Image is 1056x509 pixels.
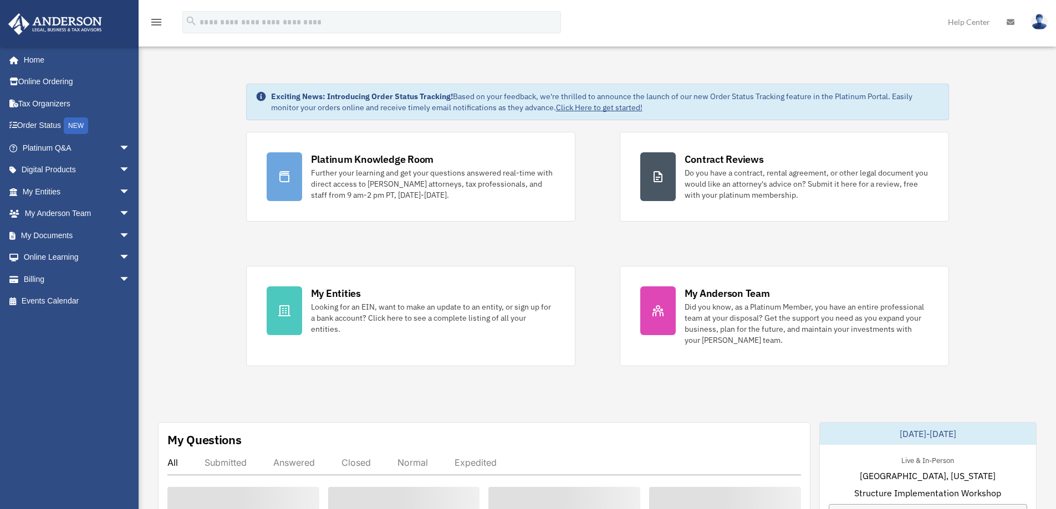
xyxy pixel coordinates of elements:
div: Looking for an EIN, want to make an update to an entity, or sign up for a bank account? Click her... [311,301,555,335]
img: User Pic [1031,14,1048,30]
div: My Questions [167,431,242,448]
div: My Anderson Team [685,286,770,300]
div: My Entities [311,286,361,300]
a: My Documentsarrow_drop_down [8,224,147,246]
div: Did you know, as a Platinum Member, you have an entire professional team at your disposal? Get th... [685,301,929,346]
a: My Anderson Team Did you know, as a Platinum Member, you have an entire professional team at your... [620,266,949,366]
a: Home [8,49,141,71]
div: Contract Reviews [685,152,764,166]
span: arrow_drop_down [119,137,141,160]
img: Anderson Advisors Platinum Portal [5,13,105,35]
div: Further your learning and get your questions answered real-time with direct access to [PERSON_NAM... [311,167,555,200]
div: Submitted [205,457,247,468]
div: Live & In-Person [892,454,963,465]
div: NEW [64,117,88,134]
a: Billingarrow_drop_down [8,268,147,290]
span: arrow_drop_down [119,203,141,225]
a: Online Ordering [8,71,147,93]
i: search [185,15,197,27]
a: Digital Productsarrow_drop_down [8,159,147,181]
a: Events Calendar [8,290,147,312]
span: arrow_drop_down [119,224,141,247]
span: arrow_drop_down [119,159,141,182]
div: Based on your feedback, we're thrilled to announce the launch of our new Order Status Tracking fe... [271,91,940,113]
strong: Exciting News: Introducing Order Status Tracking! [271,91,453,101]
span: arrow_drop_down [119,181,141,203]
span: arrow_drop_down [119,246,141,269]
span: Structure Implementation Workshop [854,486,1001,500]
a: My Entitiesarrow_drop_down [8,181,147,203]
a: Contract Reviews Do you have a contract, rental agreement, or other legal document you would like... [620,132,949,222]
span: arrow_drop_down [119,268,141,291]
div: Do you have a contract, rental agreement, or other legal document you would like an attorney's ad... [685,167,929,200]
a: menu [150,19,163,29]
a: Click Here to get started! [556,102,642,112]
a: Platinum Knowledge Room Further your learning and get your questions answered real-time with dire... [246,132,575,222]
a: Order StatusNEW [8,115,147,137]
div: Expedited [455,457,497,468]
a: My Entities Looking for an EIN, want to make an update to an entity, or sign up for a bank accoun... [246,266,575,366]
a: Online Learningarrow_drop_down [8,246,147,269]
div: Answered [273,457,315,468]
a: Platinum Q&Aarrow_drop_down [8,137,147,159]
a: Tax Organizers [8,92,147,115]
div: Platinum Knowledge Room [311,152,434,166]
span: [GEOGRAPHIC_DATA], [US_STATE] [860,469,996,482]
div: [DATE]-[DATE] [820,423,1036,445]
div: Normal [397,457,428,468]
div: All [167,457,178,468]
div: Closed [341,457,371,468]
a: My Anderson Teamarrow_drop_down [8,203,147,225]
i: menu [150,16,163,29]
